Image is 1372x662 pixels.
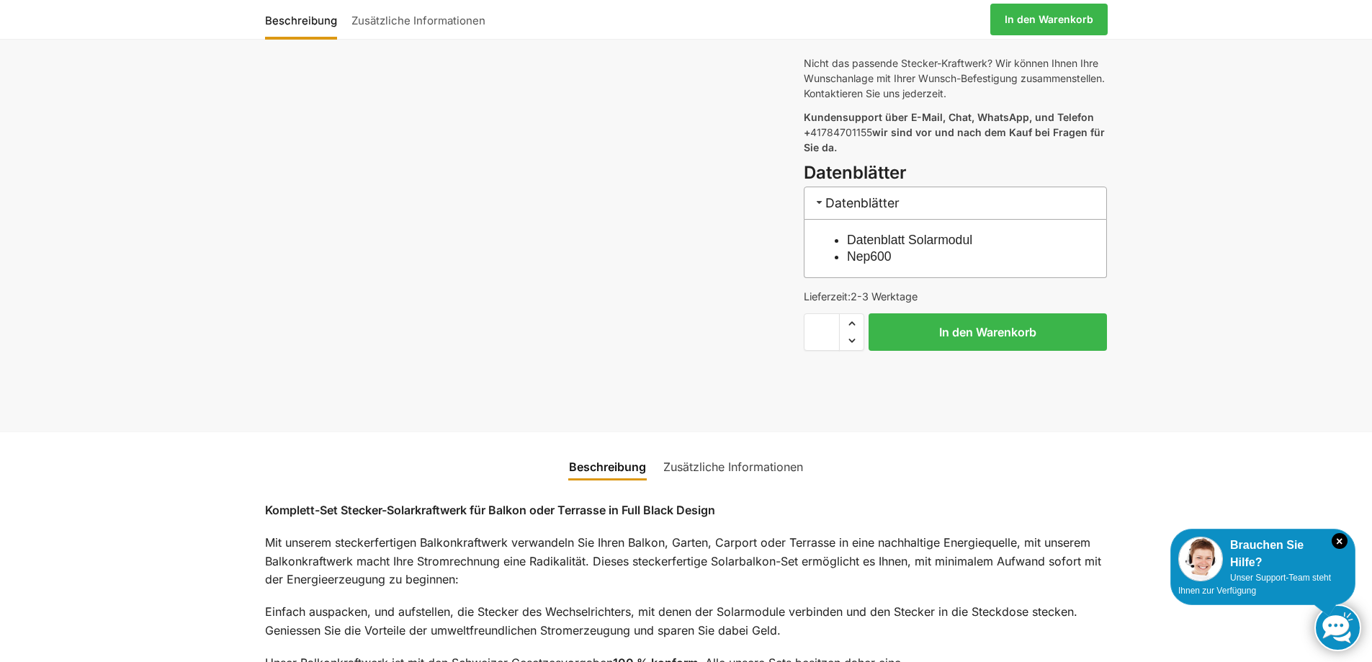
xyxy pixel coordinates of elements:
[804,111,1094,138] strong: Kundensupport über E-Mail, Chat, WhatsApp, und Telefon +
[804,161,1107,186] h3: Datenblätter
[847,233,972,247] a: Datenblatt Solarmodul
[1178,573,1331,596] span: Unser Support-Team steht Ihnen zur Verfügung
[990,4,1108,35] a: In den Warenkorb
[869,313,1107,351] button: In den Warenkorb
[851,290,918,303] span: 2-3 Werktage
[1332,533,1348,549] i: Schließen
[1178,537,1348,571] div: Brauchen Sie Hilfe?
[801,359,1110,400] iframe: Sicherer Rahmen für schnelle Bezahlvorgänge
[840,314,864,333] span: Increase quantity
[804,187,1107,219] h3: Datenblätter
[804,126,1105,153] strong: wir sind vor und nach dem Kauf bei Fragen für Sie da.
[344,2,493,37] a: Zusätzliche Informationen
[560,449,655,484] a: Beschreibung
[265,534,1108,589] p: Mit unserem steckerfertigen Balkonkraftwerk verwandeln Sie Ihren Balkon, Garten, Carport oder Ter...
[265,503,715,517] strong: Komplett-Set Stecker-Solarkraftwerk für Balkon oder Terrasse in Full Black Design
[804,313,840,351] input: Produktmenge
[655,449,812,484] a: Zusätzliche Informationen
[265,2,344,37] a: Beschreibung
[804,109,1107,155] p: 41784701155
[840,331,864,350] span: Reduce quantity
[804,55,1107,101] p: Nicht das passende Stecker-Kraftwerk? Wir können Ihnen Ihre Wunschanlage mit Ihrer Wunsch-Befesti...
[847,249,892,264] a: Nep600
[265,603,1108,640] p: Einfach auspacken, und aufstellen, die Stecker des Wechselrichters, mit denen der Solarmodule ver...
[1178,537,1223,581] img: Customer service
[804,290,918,303] span: Lieferzeit:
